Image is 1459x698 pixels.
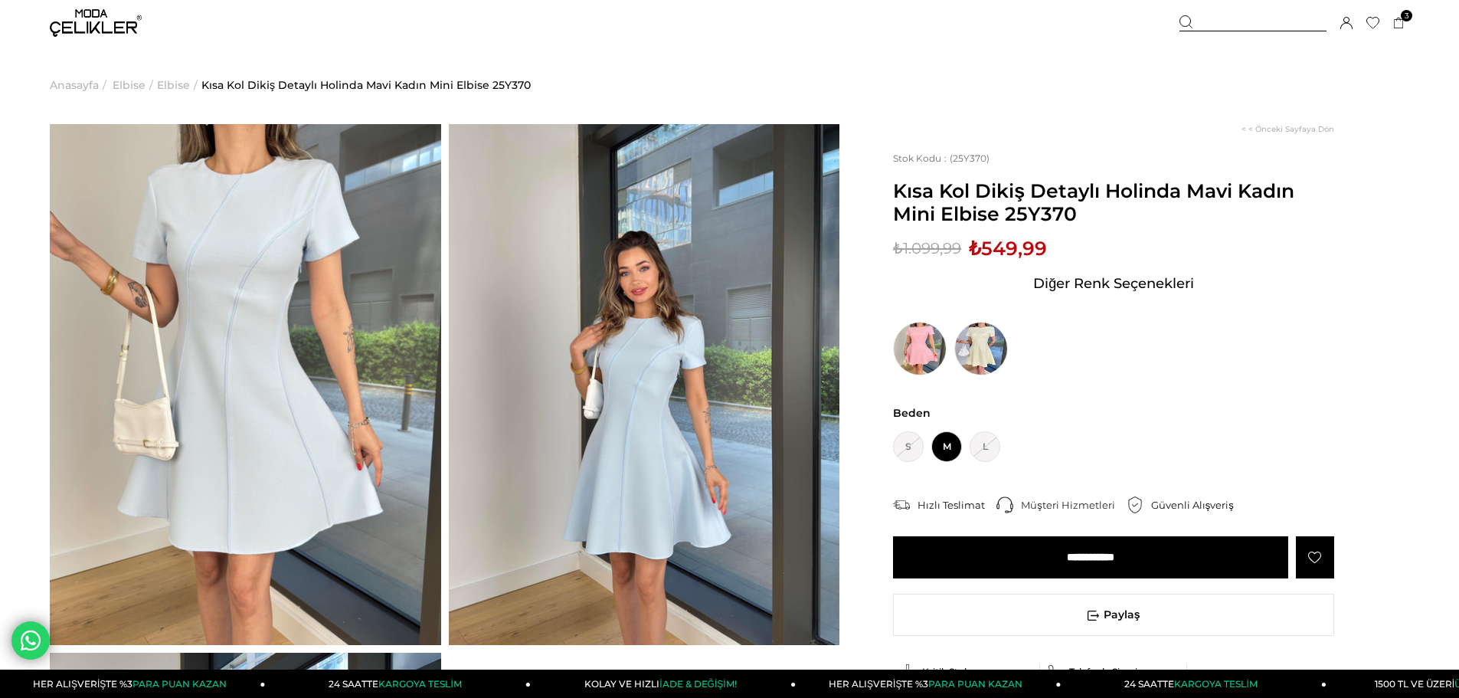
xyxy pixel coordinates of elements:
span: İADE & DEĞİŞİM! [659,678,736,690]
span: Beden [893,406,1334,420]
span: PARA PUAN KAZAN [132,678,227,690]
a: Elbise [157,46,190,124]
a: Elbise [113,46,146,124]
img: Holinda elbise 25Y370 [50,124,441,645]
span: (25Y370) [893,152,990,164]
a: 3 [1393,18,1405,29]
a: 24 SAATTEKARGOYA TESLİM [1062,670,1327,698]
img: shipping.png [893,496,910,513]
a: Favorilere Ekle [1296,536,1334,578]
span: Kritik Stok [922,666,970,677]
span: KARGOYA TESLİM [378,678,461,690]
img: Kısa Kol Dikiş Detaylı Holinda Sarı Kadın Mini Elbise 25Y370 [954,322,1008,375]
div: Hızlı Teslimat [918,498,996,512]
span: ₺1.099,99 [893,237,961,260]
div: Güvenli Alışveriş [1151,498,1245,512]
a: Telefonla Sipariş [1048,664,1179,678]
img: Holinda elbise 25Y370 [449,124,840,645]
span: Diğer Renk Seçenekleri [1033,271,1194,296]
a: KOLAY VE HIZLIİADE & DEĞİŞİM! [531,670,796,698]
a: HER ALIŞVERİŞTE %3PARA PUAN KAZAN [796,670,1061,698]
div: Müşteri Hizmetleri [1021,498,1127,512]
a: Kısa Kol Dikiş Detaylı Holinda Mavi Kadın Mini Elbise 25Y370 [201,46,531,124]
span: KARGOYA TESLİM [1174,678,1257,690]
a: < < Önceki Sayfaya Dön [1241,124,1334,134]
span: Telefonla Sipariş [1069,666,1142,677]
a: 24 SAATTEKARGOYA TESLİM [266,670,531,698]
li: > [157,46,201,124]
span: 3 [1401,10,1412,21]
li: > [113,46,157,124]
span: Kısa Kol Dikiş Detaylı Holinda Mavi Kadın Mini Elbise 25Y370 [893,179,1334,225]
a: Anasayfa [50,46,99,124]
span: M [931,431,962,462]
img: logo [50,9,142,37]
span: ₺549,99 [969,237,1047,260]
img: security.png [1127,496,1143,513]
img: call-center.png [996,496,1013,513]
img: Kısa Kol Dikiş Detaylı Holinda Pembe Kadın Mini Elbise 25Y370 [893,322,947,375]
span: S [893,431,924,462]
span: Stok Kodu [893,152,950,164]
span: Paylaş [894,595,1333,635]
span: L [970,431,1000,462]
li: > [50,46,110,124]
span: PARA PUAN KAZAN [928,678,1022,690]
a: Kritik Stok [901,664,1032,678]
